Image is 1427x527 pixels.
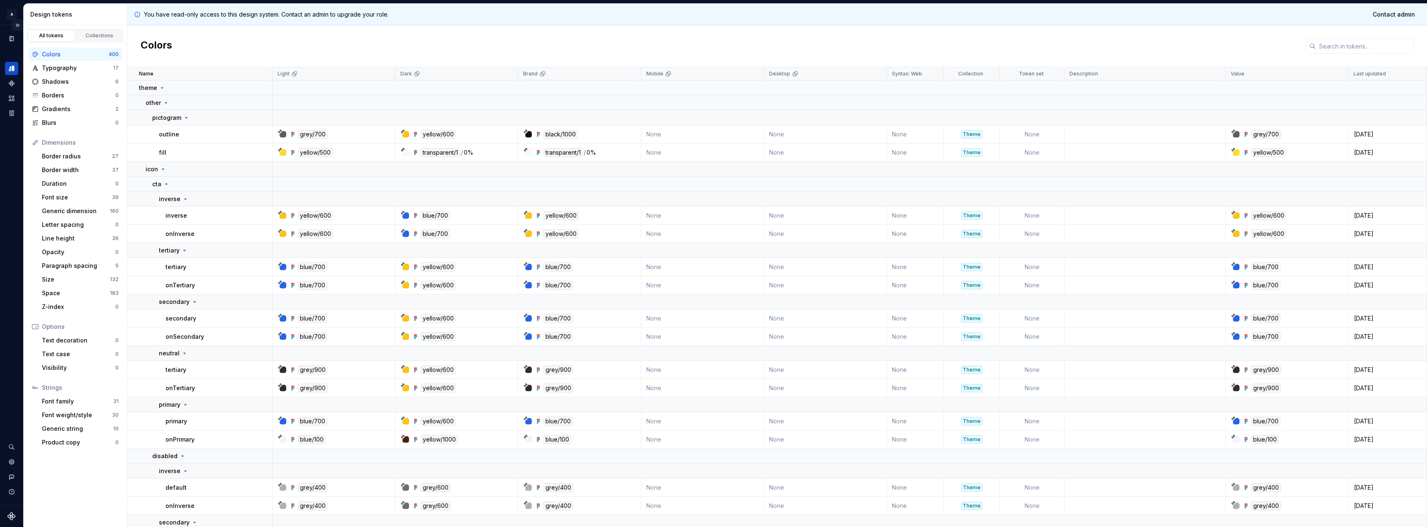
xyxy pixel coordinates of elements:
[298,435,326,444] div: blue/100
[1000,379,1064,397] td: None
[159,148,166,157] p: fill
[159,349,180,357] p: neutral
[961,130,982,138] div: Theme
[42,364,115,372] div: Visibility
[887,379,944,397] td: None
[421,148,460,157] div: transparent/1
[113,398,119,405] div: 31
[1000,258,1064,276] td: None
[109,51,119,58] div: 400
[584,148,586,157] div: /
[42,193,112,202] div: Font size
[961,263,982,271] div: Theme
[298,384,328,393] div: grey/900
[29,48,122,61] a: Colors400
[769,70,790,77] p: Desktop
[159,246,180,255] p: tertiary
[1251,332,1281,341] div: blue/700
[764,328,887,346] td: None
[1349,281,1426,289] div: [DATE]
[146,99,161,107] p: other
[298,130,328,139] div: grey/700
[166,230,195,238] p: onInverse
[5,455,18,469] div: Settings
[5,470,18,483] button: Contact support
[42,262,115,270] div: Paragraph spacing
[39,395,122,408] a: Font family31
[1349,148,1426,157] div: [DATE]
[1251,365,1281,374] div: grey/900
[5,440,18,454] button: Search ⌘K
[961,384,982,392] div: Theme
[1251,384,1281,393] div: grey/900
[115,78,119,85] div: 6
[39,287,122,300] a: Space183
[961,502,982,510] div: Theme
[166,263,186,271] p: tertiary
[39,436,122,449] a: Product copy0
[112,412,119,418] div: 30
[1251,483,1281,492] div: grey/400
[7,512,16,520] svg: Supernova Logo
[298,262,327,272] div: blue/700
[42,289,110,297] div: Space
[543,384,573,393] div: grey/900
[115,351,119,357] div: 0
[1251,211,1286,220] div: yellow/600
[42,152,112,160] div: Border radius
[112,194,119,201] div: 39
[113,65,119,71] div: 17
[421,365,456,374] div: yellow/600
[5,92,18,105] a: Assets
[5,77,18,90] a: Components
[1000,125,1064,143] td: None
[1231,70,1244,77] p: Value
[298,501,328,510] div: grey/400
[298,281,327,290] div: blue/700
[1349,502,1426,510] div: [DATE]
[42,323,119,331] div: Options
[641,361,764,379] td: None
[887,276,944,294] td: None
[961,366,982,374] div: Theme
[543,229,579,238] div: yellow/600
[1349,435,1426,444] div: [DATE]
[298,314,327,323] div: blue/700
[42,425,113,433] div: Generic string
[646,70,663,77] p: Mobile
[543,501,573,510] div: grey/400
[1349,417,1426,425] div: [DATE]
[464,148,473,157] div: 0%
[887,328,944,346] td: None
[887,430,944,449] td: None
[641,143,764,162] td: None
[166,435,195,444] p: onPrimary
[641,379,764,397] td: None
[39,422,122,435] a: Generic string10
[7,10,17,19] div: A
[764,497,887,515] td: None
[641,225,764,243] td: None
[958,70,983,77] p: Collection
[42,78,115,86] div: Shadows
[39,204,122,218] a: Generic dimension160
[641,258,764,276] td: None
[5,62,18,75] a: Design tokens
[139,70,153,77] p: Name
[641,412,764,430] td: None
[29,116,122,129] a: Blurs0
[961,333,982,341] div: Theme
[961,281,982,289] div: Theme
[421,130,456,139] div: yellow/600
[641,478,764,497] td: None
[298,483,328,492] div: grey/400
[641,125,764,143] td: None
[1000,412,1064,430] td: None
[159,195,180,203] p: inverse
[421,384,456,393] div: yellow/600
[42,138,119,147] div: Dimensions
[42,350,115,358] div: Text case
[543,365,573,374] div: grey/900
[421,262,456,272] div: yellow/600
